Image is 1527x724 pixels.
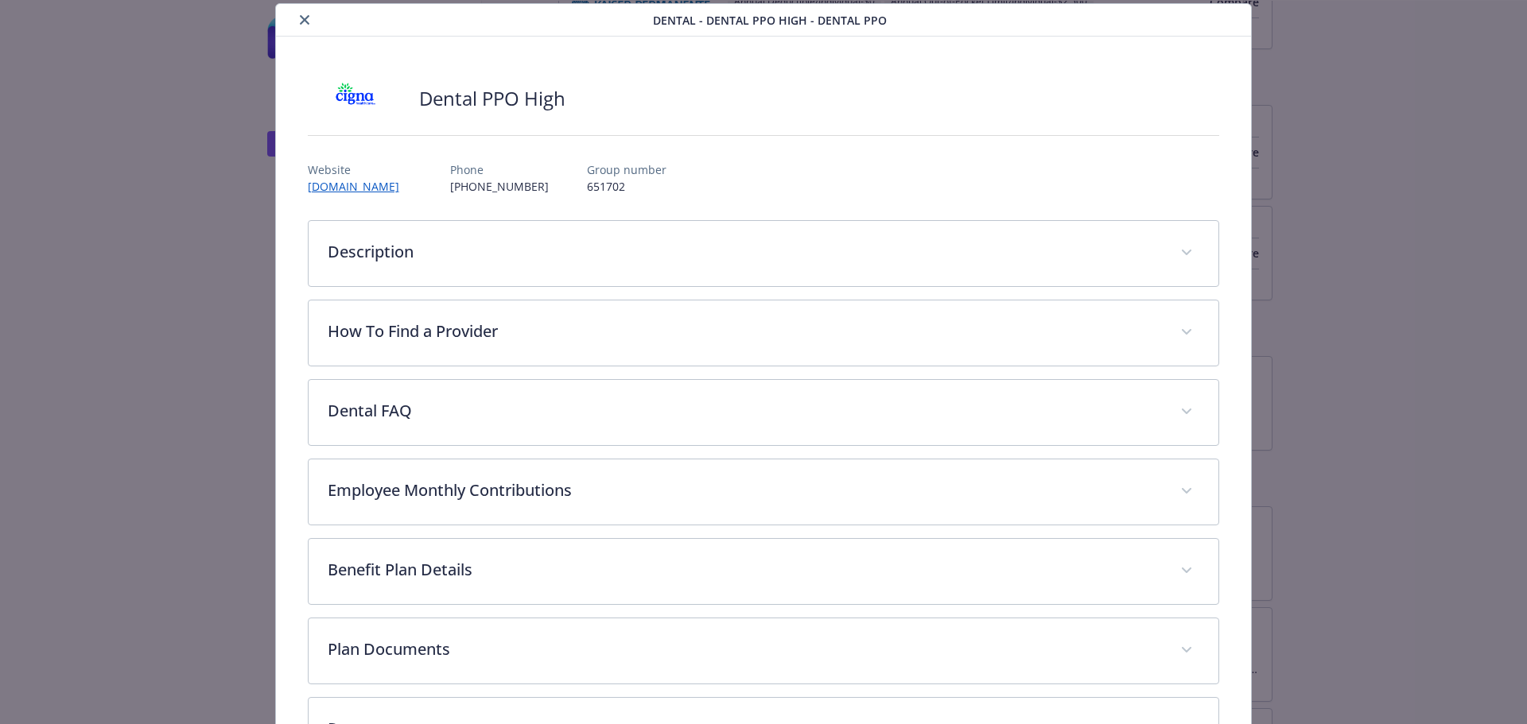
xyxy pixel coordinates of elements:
a: [DOMAIN_NAME] [308,179,412,194]
p: Description [328,240,1162,264]
div: Benefit Plan Details [309,539,1219,604]
p: How To Find a Provider [328,319,1162,343]
p: Employee Monthly Contributions [328,478,1162,502]
div: Dental FAQ [309,380,1219,445]
div: Employee Monthly Contributions [309,459,1219,525]
p: Website [308,161,412,178]
p: Group number [587,161,666,178]
span: Dental - Dental PPO High - Dental PPO [653,12,887,29]
p: [PHONE_NUMBER] [450,178,549,195]
p: 651702 [587,178,666,195]
div: Description [309,221,1219,286]
div: How To Find a Provider [309,300,1219,366]
p: Plan Documents [328,637,1162,661]
p: Phone [450,161,549,178]
p: Benefit Plan Details [328,558,1162,582]
button: close [295,10,314,29]
div: Plan Documents [309,618,1219,683]
img: CIGNA [308,75,403,122]
h2: Dental PPO High [419,85,565,112]
p: Dental FAQ [328,399,1162,423]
